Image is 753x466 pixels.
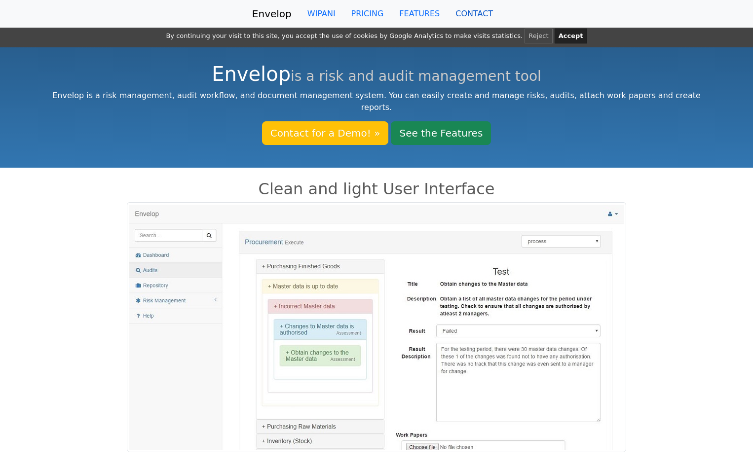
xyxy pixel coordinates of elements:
[252,4,292,24] a: Envelop
[50,62,703,86] h1: Envelop
[525,29,552,43] button: Reject
[291,68,541,84] small: is a risk and audit management tool
[391,4,448,24] a: FEATURES
[555,29,587,43] button: Accept
[391,121,491,145] a: See the Features
[127,202,626,452] img: An example of an audit excution page.
[300,4,343,24] a: WIPANI
[448,4,501,24] a: CONTACT
[50,90,703,113] p: Envelop is a risk management, audit workflow, and document management system. You can easily crea...
[343,4,392,24] a: PRICING
[166,32,523,39] span: By continuing your visit to this site, you accept the use of cookies by Google Analytics to make ...
[262,121,389,145] a: Contact for a Demo! »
